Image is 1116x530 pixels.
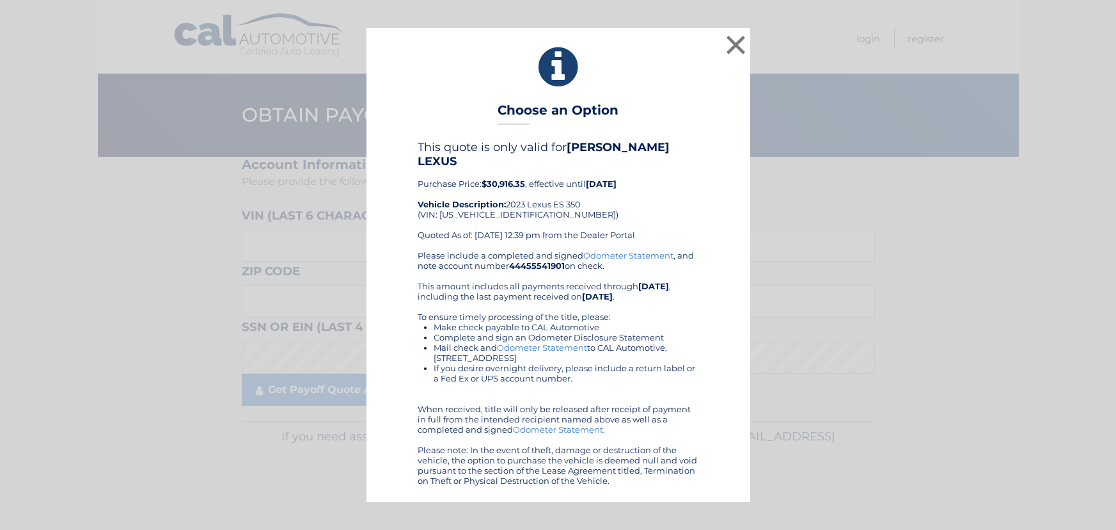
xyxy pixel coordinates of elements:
[418,250,699,486] div: Please include a completed and signed , and note account number on check. This amount includes al...
[498,102,618,125] h3: Choose an Option
[583,250,673,261] a: Odometer Statement
[434,332,699,342] li: Complete and sign an Odometer Disclosure Statement
[418,140,699,168] h4: This quote is only valid for
[509,261,565,271] b: 44455541901
[434,342,699,363] li: Mail check and to CAL Automotive, [STREET_ADDRESS]
[418,140,699,250] div: Purchase Price: , effective until 2023 Lexus ES 350 (VIN: [US_VEHICLE_IDENTIFICATION_NUMBER]) Quo...
[582,291,613,301] b: [DATE]
[418,140,670,168] b: [PERSON_NAME] LEXUS
[497,342,587,353] a: Odometer Statement
[434,363,699,383] li: If you desire overnight delivery, please include a return label or a Fed Ex or UPS account number.
[482,179,525,189] b: $30,916.35
[418,199,506,209] strong: Vehicle Description:
[638,281,669,291] b: [DATE]
[586,179,617,189] b: [DATE]
[513,424,603,435] a: Odometer Statement
[723,32,749,58] button: ×
[434,322,699,332] li: Make check payable to CAL Automotive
